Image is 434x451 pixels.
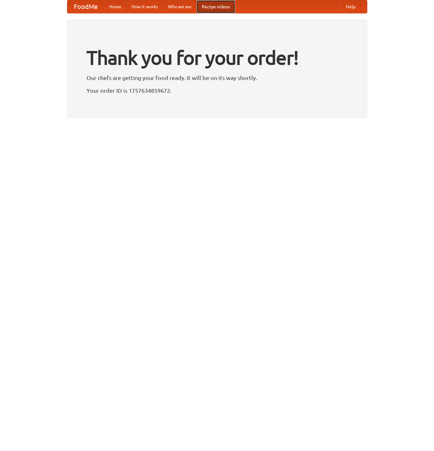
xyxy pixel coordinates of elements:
[341,0,361,13] a: Help
[126,0,163,13] a: How it works
[87,42,348,73] h1: Thank you for your order!
[87,73,348,83] p: Our chefs are getting your food ready. It will be on its way shortly.
[163,0,197,13] a: Who we are
[87,86,348,95] p: Your order ID is 1757634859672.
[67,0,104,13] a: FoodMe
[104,0,126,13] a: Home
[197,0,235,13] a: Recipe videos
